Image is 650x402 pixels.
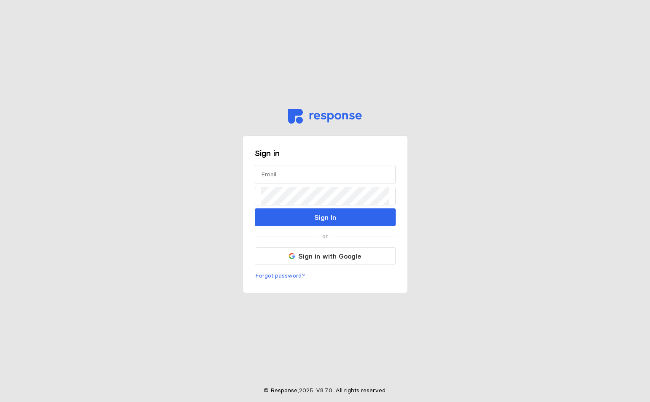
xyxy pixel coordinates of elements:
[314,212,336,223] p: Sign In
[255,271,305,281] button: Forgot password?
[289,253,295,259] img: svg%3e
[261,165,389,183] input: Email
[298,251,361,262] p: Sign in with Google
[255,247,396,265] button: Sign in with Google
[255,208,396,226] button: Sign In
[322,232,328,241] p: or
[255,148,396,159] h3: Sign in
[264,386,387,395] p: © Response, 2025 . V 8.7.0 . All rights reserved.
[288,109,362,124] img: svg%3e
[255,271,305,281] p: Forgot password?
